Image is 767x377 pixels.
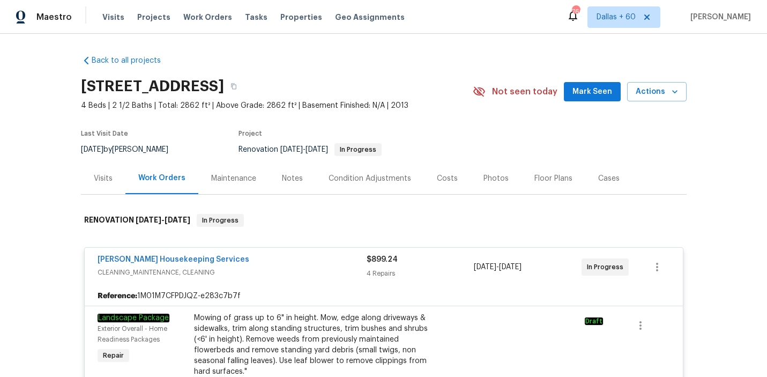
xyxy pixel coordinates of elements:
div: Condition Adjustments [329,173,411,184]
div: Costs [437,173,458,184]
span: Renovation [239,146,382,153]
span: In Progress [587,262,628,272]
div: Photos [483,173,509,184]
div: Floor Plans [534,173,572,184]
div: Cases [598,173,620,184]
span: [DATE] [474,263,496,271]
div: RENOVATION [DATE]-[DATE]In Progress [81,203,687,238]
span: Last Visit Date [81,130,128,137]
span: Repair [99,350,128,361]
div: Work Orders [138,173,185,183]
span: [DATE] [165,216,190,224]
div: 4 Repairs [367,268,474,279]
span: [DATE] [81,146,103,153]
span: [DATE] [499,263,522,271]
span: [DATE] [136,216,161,224]
button: Copy Address [224,77,243,96]
span: Exterior Overall - Home Readiness Packages [98,326,167,343]
span: Not seen today [492,86,557,97]
span: In Progress [198,215,243,226]
span: [PERSON_NAME] [686,12,751,23]
h6: RENOVATION [84,214,190,227]
span: $899.24 [367,256,398,263]
div: 1M01M7CFPDJQZ-e283c7b7f [85,286,683,306]
span: [DATE] [280,146,303,153]
span: Tasks [245,13,267,21]
span: - [474,262,522,272]
h2: [STREET_ADDRESS] [81,81,224,92]
span: Properties [280,12,322,23]
span: - [136,216,190,224]
span: Geo Assignments [335,12,405,23]
span: CLEANING_MAINTENANCE, CLEANING [98,267,367,278]
div: Visits [94,173,113,184]
span: Mark Seen [572,85,612,99]
span: 4 Beds | 2 1/2 Baths | Total: 2862 ft² | Above Grade: 2862 ft² | Basement Finished: N/A | 2013 [81,100,473,111]
div: by [PERSON_NAME] [81,143,181,156]
em: Draft [585,317,603,325]
div: Notes [282,173,303,184]
span: Dallas + 60 [597,12,636,23]
div: Mowing of grass up to 6" in height. Mow, edge along driveways & sidewalks, trim along standing st... [194,313,429,377]
span: Actions [636,85,678,99]
span: In Progress [336,146,381,153]
span: Maestro [36,12,72,23]
b: Reference: [98,291,137,301]
button: Mark Seen [564,82,621,102]
span: [DATE] [306,146,328,153]
div: Maintenance [211,173,256,184]
em: Landscape Package [98,314,169,322]
button: Actions [627,82,687,102]
div: 766 [572,6,579,17]
a: Back to all projects [81,55,184,66]
span: Project [239,130,262,137]
span: Visits [102,12,124,23]
span: Projects [137,12,170,23]
span: - [280,146,328,153]
span: Work Orders [183,12,232,23]
a: [PERSON_NAME] Housekeeping Services [98,256,249,263]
